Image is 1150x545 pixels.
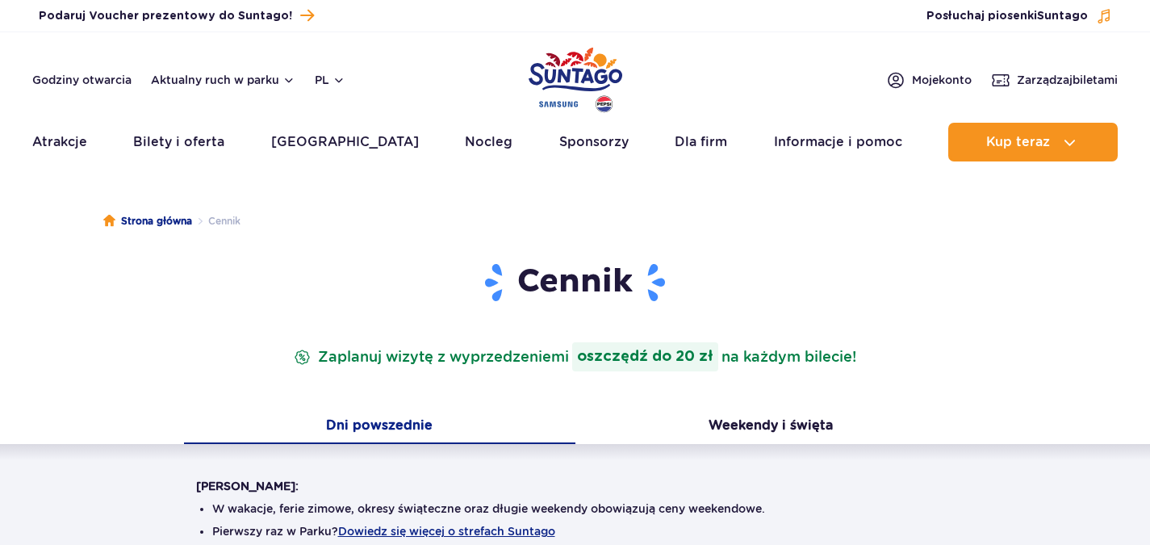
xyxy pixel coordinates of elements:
a: Atrakcje [32,123,87,161]
button: pl [315,72,345,88]
strong: [PERSON_NAME]: [196,480,299,493]
span: Suntago [1037,10,1088,22]
li: W wakacje, ferie zimowe, okresy świąteczne oraz długie weekendy obowiązują ceny weekendowe. [212,501,939,517]
a: Sponsorzy [559,123,629,161]
button: Dowiedz się więcej o strefach Suntago [338,525,555,538]
a: Nocleg [465,123,512,161]
button: Posłuchaj piosenkiSuntago [926,8,1112,24]
h1: Cennik [196,262,955,304]
a: Informacje i pomoc [774,123,902,161]
a: Godziny otwarcia [32,72,132,88]
a: [GEOGRAPHIC_DATA] [271,123,419,161]
a: Strona główna [103,213,192,229]
button: Aktualny ruch w parku [151,73,295,86]
span: Podaruj Voucher prezentowy do Suntago! [39,8,292,24]
p: Zaplanuj wizytę z wyprzedzeniem na każdym bilecie! [291,342,859,371]
button: Weekendy i święta [575,410,967,444]
span: Zarządzaj biletami [1017,72,1118,88]
a: Podaruj Voucher prezentowy do Suntago! [39,5,314,27]
li: Pierwszy raz w Parku? [212,523,939,539]
a: Mojekonto [886,70,972,90]
span: Moje konto [912,72,972,88]
a: Zarządzajbiletami [991,70,1118,90]
li: Cennik [192,213,240,229]
button: Kup teraz [948,123,1118,161]
button: Dni powszednie [184,410,575,444]
span: Posłuchaj piosenki [926,8,1088,24]
span: Kup teraz [986,135,1050,149]
a: Park of Poland [529,40,622,115]
a: Bilety i oferta [133,123,224,161]
a: Dla firm [675,123,727,161]
strong: oszczędź do 20 zł [572,342,718,371]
